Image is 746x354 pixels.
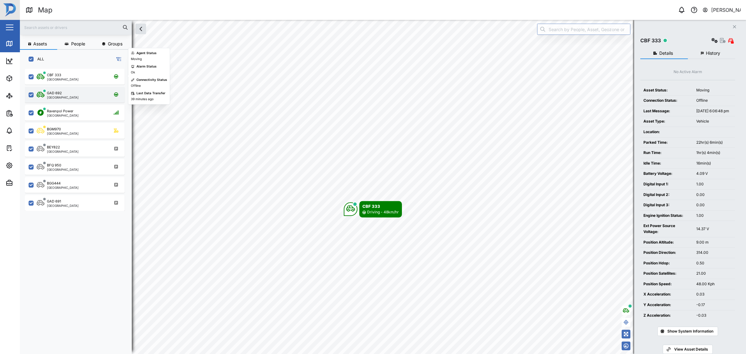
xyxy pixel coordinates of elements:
[674,69,702,75] div: No Active Alarm
[24,23,128,32] input: Search assets or drivers
[696,271,732,277] div: 21.00
[16,40,30,47] div: Map
[643,250,690,256] div: Position Direction:
[25,67,131,349] div: grid
[696,171,732,177] div: 4.09 V
[344,201,402,217] div: Map marker
[643,181,690,187] div: Digital Input 1:
[16,110,37,117] div: Reports
[16,179,35,186] div: Admin
[696,260,732,266] div: 0.50
[136,64,157,69] div: Alarm Status
[643,98,690,104] div: Connection Status:
[38,5,53,16] div: Map
[696,202,732,208] div: 0.00
[47,186,79,189] div: [GEOGRAPHIC_DATA]
[643,161,690,166] div: Idle Time:
[47,114,79,117] div: [GEOGRAPHIC_DATA]
[696,140,732,146] div: 22hr(s) 6min(s)
[47,109,73,114] div: Ravenpol Power
[643,108,690,114] div: Last Message:
[696,119,732,124] div: Vehicle
[696,226,732,232] div: 14.37 V
[674,345,708,354] span: View Asset Details
[47,127,61,132] div: BGM970
[640,37,661,44] div: CBF 333
[47,91,62,96] div: GAD 692
[47,96,79,99] div: [GEOGRAPHIC_DATA]
[131,57,142,62] div: Moving
[696,98,732,104] div: Offline
[696,87,732,93] div: Moving
[47,132,79,135] div: [GEOGRAPHIC_DATA]
[643,302,690,308] div: Y Acceleration:
[47,181,61,186] div: BGG444
[47,163,61,168] div: BFQ 950
[47,78,79,81] div: [GEOGRAPHIC_DATA]
[643,223,690,235] div: Ext Power Source Voltage:
[643,129,690,135] div: Location:
[643,202,690,208] div: Digital Input 3:
[47,199,61,204] div: GAD 691
[643,260,690,266] div: Position Hdop:
[34,57,44,62] label: ALL
[537,24,630,35] input: Search by People, Asset, Geozone or Place
[696,302,732,308] div: -0.17
[108,42,122,46] span: Groups
[643,271,690,277] div: Position Satellites:
[696,291,732,297] div: 0.03
[71,42,85,46] span: People
[16,162,38,169] div: Settings
[16,92,31,99] div: Sites
[643,192,690,198] div: Digital Input 2:
[643,119,690,124] div: Asset Type:
[643,171,690,177] div: Battery Voltage:
[711,6,741,14] div: [PERSON_NAME]
[16,127,35,134] div: Alarms
[643,140,690,146] div: Parked Time:
[663,345,712,354] a: View Asset Details
[657,327,718,336] button: Show System Information
[33,42,47,46] span: Assets
[696,240,732,245] div: 9.00 m
[47,72,61,78] div: CBF 333
[643,313,690,319] div: Z Acceleration:
[47,204,79,207] div: [GEOGRAPHIC_DATA]
[16,75,35,82] div: Assets
[643,291,690,297] div: X Acceleration:
[131,83,141,88] div: Offline
[362,203,399,209] div: CBF 333
[696,250,732,256] div: 314.00
[131,97,154,102] div: 39 minutes ago
[47,150,79,153] div: [GEOGRAPHIC_DATA]
[643,281,690,287] div: Position Speed:
[131,70,135,75] div: Ok
[696,213,732,219] div: 1.00
[696,150,732,156] div: 1hr(s) 4min(s)
[696,192,732,198] div: 0.00
[643,240,690,245] div: Position Altitude:
[696,108,732,114] div: [DATE] 6:06:48 pm
[659,51,673,55] span: Details
[136,51,157,56] div: Agent Status
[696,161,732,166] div: 16min(s)
[367,209,399,215] div: Driving - 48km/hr
[136,77,167,82] div: Connectivity Status
[643,87,690,93] div: Asset Status:
[3,3,17,17] img: Main Logo
[696,181,732,187] div: 1.00
[136,91,165,96] div: Last Data Transfer
[696,281,732,287] div: 48.00 Kph
[696,313,732,319] div: -0.03
[47,145,60,150] div: BEY822
[667,327,713,336] span: Show System Information
[702,6,741,14] button: [PERSON_NAME]
[16,145,33,151] div: Tasks
[643,150,690,156] div: Run Time:
[643,213,690,219] div: Engine Ignition Status:
[706,51,720,55] span: History
[16,58,44,64] div: Dashboard
[47,168,79,171] div: [GEOGRAPHIC_DATA]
